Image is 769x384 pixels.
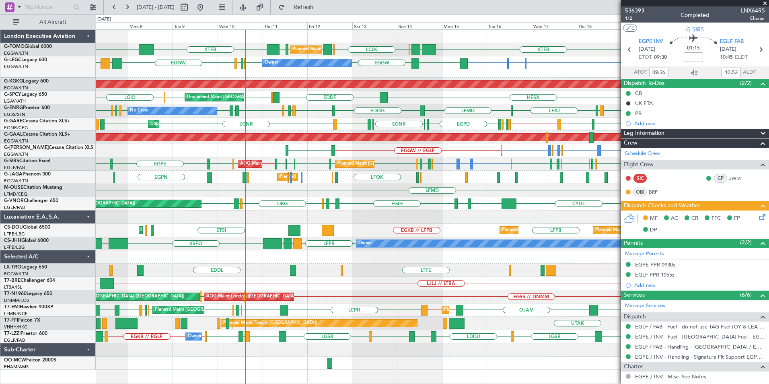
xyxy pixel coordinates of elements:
a: Manage Services [625,302,665,310]
span: All Aircraft [21,19,85,25]
div: [DATE] [97,16,111,23]
a: EGPE / INV - Misc. See Notes [635,373,706,380]
span: G-[PERSON_NAME] [4,145,49,150]
span: T7-N1960 [4,291,27,296]
a: EGGW/LTN [4,138,28,144]
a: T7-EMIHawker 900XP [4,305,53,310]
span: Dispatch To-Dos [624,79,664,88]
div: Planned Maint [GEOGRAPHIC_DATA] [155,304,232,316]
a: G-GAALCessna Citation XLS+ [4,132,70,137]
a: EGGW/LTN [4,178,28,184]
span: ATOT [634,68,647,76]
a: VHHH/HKG [4,324,28,330]
a: LGAV/ATH [4,98,26,104]
div: - - [649,175,667,182]
a: EGNR/CEG [4,125,28,131]
a: G-GARECessna Citation XLS+ [4,119,70,124]
a: M-OUSECitation Mustang [4,185,62,190]
a: EGSS/STN [4,111,25,118]
span: ETOT [639,54,652,62]
span: G-LEGC [4,58,21,62]
span: Permits [624,239,643,248]
div: Planned Maint [GEOGRAPHIC_DATA] ([GEOGRAPHIC_DATA]) [502,224,629,236]
span: T7-BRE [4,278,21,283]
a: EGLF/FAB [4,337,25,343]
a: LTBA/ISL [4,284,22,290]
a: LFMN/NCE [4,311,28,317]
div: Sun 7 [83,22,128,29]
a: EGGW/LTN [4,85,28,91]
div: Unplanned Maint [GEOGRAPHIC_DATA] ([GEOGRAPHIC_DATA]) [52,291,184,303]
div: Unplanned Maint [PERSON_NAME] [150,118,223,130]
div: Mon 15 [442,22,487,29]
div: Planned Maint Tianjin ([GEOGRAPHIC_DATA]) [223,317,317,329]
a: T7-N1960Legacy 650 [4,291,52,296]
a: G-LEGCLegacy 600 [4,58,47,62]
a: EGPE / INV - Handling - Signature Flt Support EGPE / INV [635,353,765,360]
span: G-ENRG [4,105,23,110]
span: [DATE] [720,45,736,54]
span: AC [671,215,678,223]
a: CS-JHHGlobal 6000 [4,238,49,243]
div: Add new [634,120,765,127]
span: Charter [741,15,765,22]
span: M-OUSE [4,185,23,190]
a: EHAM/AMS [4,364,29,370]
a: LFPB/LBG [4,244,25,250]
span: 10:45 [720,54,733,62]
div: Add new [634,282,765,289]
div: Unplanned Maint [GEOGRAPHIC_DATA] ([PERSON_NAME] Intl) [187,91,317,103]
div: SIC [633,174,647,183]
span: LNX64RS [741,6,765,15]
a: OO-MCWFalcon 2000S [4,358,56,363]
span: LX-TRO [4,265,21,270]
span: [DATE] [639,45,655,54]
div: AOG Maint London ([GEOGRAPHIC_DATA]) [206,291,296,303]
span: DP [650,226,657,234]
a: G-SIRSCitation Excel [4,159,50,163]
span: 09:30 [654,54,667,62]
span: (2/2) [740,238,752,247]
span: ELDT [735,54,748,62]
a: BRP [649,188,667,196]
span: OO-MCW [4,358,26,363]
a: Manage Permits [625,250,664,258]
span: 1/2 [625,15,644,22]
button: UTC [623,25,637,32]
span: Refresh [287,4,321,10]
div: CP [714,174,727,183]
span: MF [650,215,658,223]
a: CS-DOUGlobal 6500 [4,225,50,230]
span: 01:15 [687,44,700,52]
div: Planned Maint [GEOGRAPHIC_DATA] ([GEOGRAPHIC_DATA]) [141,224,268,236]
a: G-[PERSON_NAME]Cessna Citation XLS [4,145,93,150]
a: G-SPCYLegacy 650 [4,92,47,97]
input: --:-- [722,68,741,77]
div: PB [635,110,642,117]
a: EGGW/LTN [4,64,28,70]
span: G-FOMO [4,44,25,49]
a: EGPE / INV - Fuel - [GEOGRAPHIC_DATA] Fuel - EGPE / INV [635,333,765,340]
a: DNMM/LOS [4,297,29,303]
span: 536393 [625,6,644,15]
a: EGGW/LTN [4,271,28,277]
a: LFMD/CEQ [4,191,27,197]
div: OBI [633,188,647,196]
span: FP [734,215,740,223]
a: EGGW/LTN [4,151,28,157]
a: G-VNORChallenger 650 [4,198,58,203]
span: G-SIRS [4,159,19,163]
span: Flight Crew [624,160,654,169]
div: CB [635,90,642,97]
span: Dispatch Checks and Weather [624,201,700,211]
button: Refresh [275,1,323,14]
div: Owner [265,57,278,69]
div: Owner [358,237,372,250]
span: (6/6) [740,291,752,299]
div: Planned Maint [GEOGRAPHIC_DATA] ([GEOGRAPHIC_DATA]) [337,158,464,170]
span: CS-DOU [4,225,23,230]
div: Owner [188,330,202,343]
span: ALDT [743,68,756,76]
span: CS-JHH [4,238,21,243]
div: Wed 10 [218,22,263,29]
